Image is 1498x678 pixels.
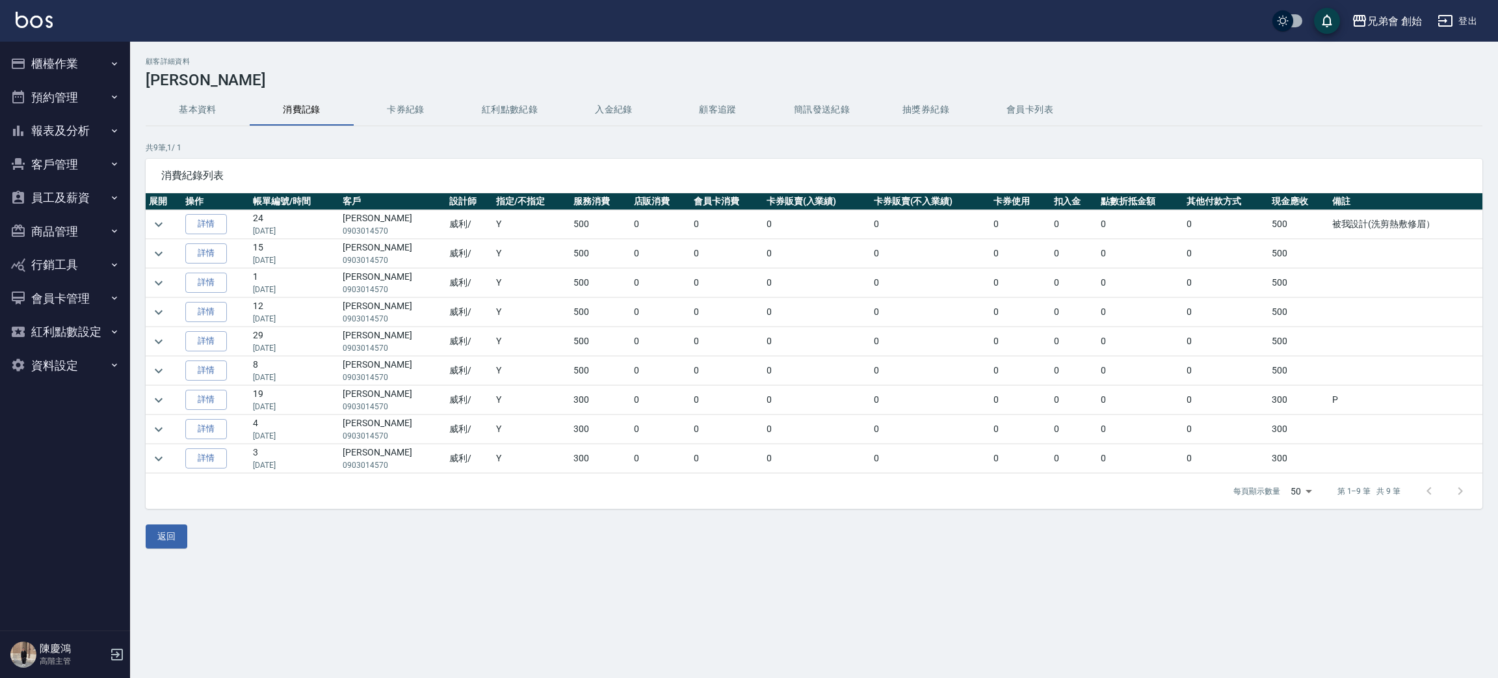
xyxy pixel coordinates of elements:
td: 0 [763,298,871,327]
p: [DATE] [253,254,336,266]
td: 0 [631,444,690,473]
td: 0 [1097,269,1183,297]
td: 0 [690,415,763,444]
td: 0 [871,239,991,268]
td: 0 [1097,415,1183,444]
td: 0 [690,239,763,268]
p: [DATE] [253,225,336,237]
h3: [PERSON_NAME] [146,71,1482,89]
td: Y [493,415,570,444]
td: 500 [570,357,630,385]
span: 消費紀錄列表 [161,169,1467,182]
th: 備註 [1329,193,1482,210]
td: 500 [1268,357,1328,385]
p: 0903014570 [343,372,442,383]
button: expand row [149,244,168,264]
td: 0 [871,298,991,327]
a: 詳情 [185,419,227,439]
p: [DATE] [253,313,336,325]
th: 指定/不指定 [493,193,570,210]
td: 威利 / [446,386,493,414]
td: 0 [631,327,690,356]
button: expand row [149,361,168,381]
td: 0 [1183,239,1268,268]
p: [DATE] [253,401,336,413]
td: 0 [763,239,871,268]
td: [PERSON_NAME] [339,386,445,414]
td: 0 [990,357,1050,385]
td: 0 [631,357,690,385]
button: 預約管理 [5,81,125,115]
th: 展開 [146,193,182,210]
td: 0 [1183,327,1268,356]
td: 0 [1051,298,1098,327]
td: Y [493,386,570,414]
td: 0 [871,357,991,385]
td: 威利 / [446,444,493,473]
th: 點數折抵金額 [1097,193,1183,210]
p: 每頁顯示數量 [1233,485,1280,497]
td: 被我設計(洗剪熱敷修眉） [1329,210,1482,239]
button: 入金紀錄 [562,94,666,126]
td: 0 [990,210,1050,239]
p: 0903014570 [343,459,442,471]
td: 0 [631,386,690,414]
p: [DATE] [253,284,336,295]
td: 0 [1097,444,1183,473]
a: 詳情 [185,273,227,293]
a: 詳情 [185,448,227,468]
td: 0 [631,415,690,444]
button: 卡券紀錄 [354,94,458,126]
td: 0 [690,210,763,239]
th: 扣入金 [1051,193,1098,210]
td: 0 [690,357,763,385]
td: 0 [1183,415,1268,444]
button: expand row [149,449,168,468]
p: 0903014570 [343,342,442,354]
td: 500 [570,298,630,327]
td: 0 [690,327,763,356]
th: 帳單編號/時間 [250,193,339,210]
td: 0 [690,269,763,297]
th: 其他付款方式 [1183,193,1268,210]
p: 0903014570 [343,254,442,266]
td: 300 [1268,415,1328,444]
td: 0 [1183,386,1268,414]
td: P [1329,386,1482,414]
button: 紅利點數設定 [5,315,125,349]
td: 0 [763,386,871,414]
a: 詳情 [185,243,227,264]
td: 15 [250,239,339,268]
p: [DATE] [253,459,336,471]
button: 會員卡管理 [5,282,125,316]
td: 1 [250,269,339,297]
th: 卡券販賣(入業績) [763,193,871,210]
td: 0 [763,415,871,444]
td: 0 [1097,386,1183,414]
p: 0903014570 [343,225,442,237]
td: Y [493,327,570,356]
button: 顧客追蹤 [666,94,770,126]
td: [PERSON_NAME] [339,357,445,385]
div: 50 [1285,474,1317,509]
td: 19 [250,386,339,414]
button: 會員卡列表 [978,94,1082,126]
td: 3 [250,444,339,473]
button: expand row [149,332,168,351]
button: 基本資料 [146,94,250,126]
td: 0 [990,386,1050,414]
button: 紅利點數紀錄 [458,94,562,126]
td: 0 [763,327,871,356]
h2: 顧客詳細資料 [146,57,1482,66]
td: 4 [250,415,339,444]
td: 0 [631,269,690,297]
p: 高階主管 [40,655,106,667]
td: [PERSON_NAME] [339,239,445,268]
a: 詳情 [185,214,227,234]
button: expand row [149,390,168,410]
th: 設計師 [446,193,493,210]
th: 服務消費 [570,193,630,210]
td: 威利 / [446,269,493,297]
h5: 陳慶鴻 [40,642,106,655]
td: 0 [1183,444,1268,473]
